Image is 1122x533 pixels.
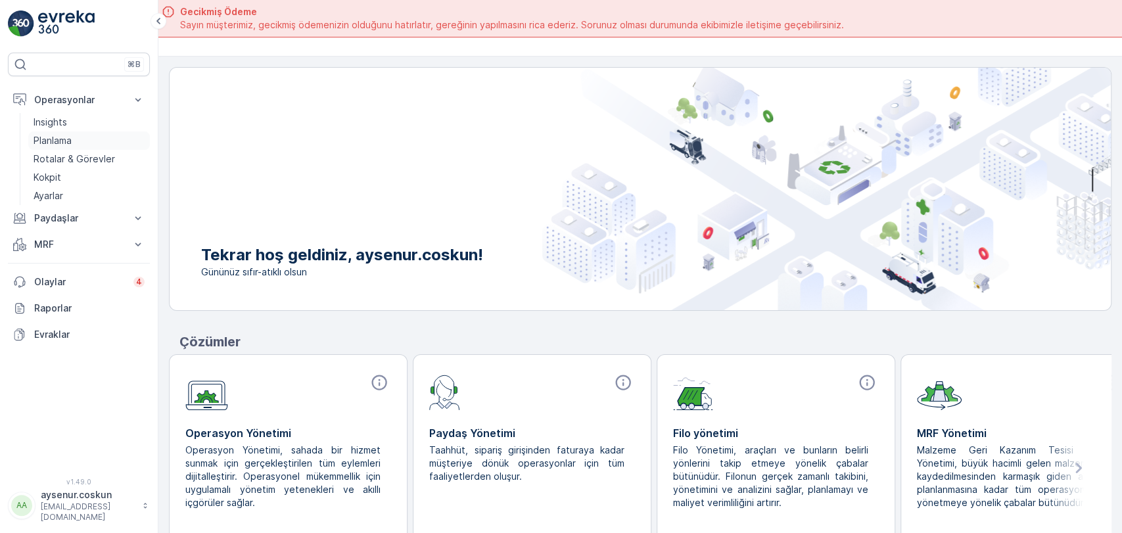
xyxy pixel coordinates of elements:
span: Gecikmiş Ödeme [180,5,844,18]
p: 4 [136,277,142,287]
p: Raporlar [34,302,145,315]
p: Filo Yönetimi, araçları ve bunların belirli yönlerini takip etmeye yönelik çabalar bütünüdür. Fil... [673,444,868,509]
p: Paydaş Yönetimi [429,425,635,441]
a: Raporlar [8,295,150,321]
a: Ayarlar [28,187,150,205]
a: Planlama [28,131,150,150]
p: Çözümler [179,332,1111,352]
p: Evraklar [34,328,145,341]
img: module-icon [673,373,713,410]
p: Taahhüt, sipariş girişinden faturaya kadar müşteriye dönük operasyonlar için tüm faaliyetlerden o... [429,444,624,483]
span: v 1.49.0 [8,478,150,486]
img: logo [8,11,34,37]
img: module-icon [429,373,460,410]
img: city illustration [542,68,1111,310]
p: Paydaşlar [34,212,124,225]
span: Gününüz sıfır-atıklı olsun [201,266,483,279]
p: Tekrar hoş geldiniz, aysenur.coskun! [201,244,483,266]
button: AAaysenur.coskun[EMAIL_ADDRESS][DOMAIN_NAME] [8,488,150,522]
a: Insights [28,113,150,131]
p: Rotalar & Görevler [34,152,115,166]
p: Ayarlar [34,189,63,202]
p: [EMAIL_ADDRESS][DOMAIN_NAME] [41,501,135,522]
p: Planlama [34,134,72,147]
img: module-icon [917,373,962,410]
div: AA [11,495,32,516]
p: Filo yönetimi [673,425,879,441]
p: Operasyon Yönetimi, sahada bir hizmet sunmak için gerçekleştirilen tüm eylemleri dijitalleştirir.... [185,444,381,509]
button: MRF [8,231,150,258]
p: MRF [34,238,124,251]
p: ⌘B [128,59,141,70]
button: Paydaşlar [8,205,150,231]
a: Evraklar [8,321,150,348]
p: Operasyonlar [34,93,124,106]
a: Olaylar4 [8,269,150,295]
p: Olaylar [34,275,126,289]
p: Malzeme Geri Kazanım Tesisi (MRF) Yönetimi, büyük hacimli gelen malzemelerin kaydedilmesinden kar... [917,444,1112,509]
p: Operasyon Yönetimi [185,425,391,441]
img: logo_light-DOdMpM7g.png [38,11,95,37]
img: module-icon [185,373,228,411]
p: Kokpit [34,171,61,184]
p: aysenur.coskun [41,488,135,501]
a: Rotalar & Görevler [28,150,150,168]
span: Sayın müşterimiz, gecikmiş ödemenizin olduğunu hatırlatır, gereğinin yapılmasını rica ederiz. Sor... [180,18,844,32]
button: Operasyonlar [8,87,150,113]
p: Insights [34,116,67,129]
a: Kokpit [28,168,150,187]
